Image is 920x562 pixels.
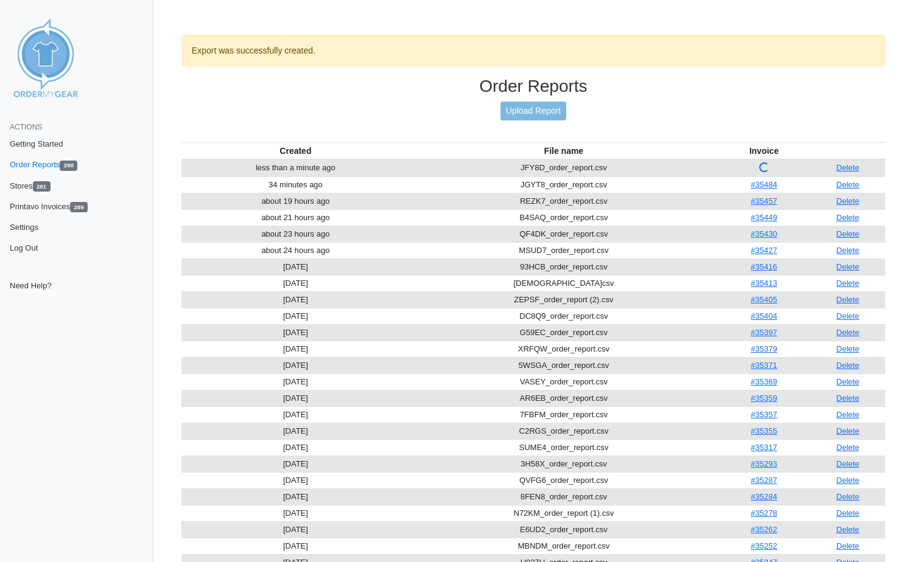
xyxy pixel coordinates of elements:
th: File name [410,142,718,159]
a: #35457 [751,196,777,206]
td: MBNDM_order_report.csv [410,538,718,554]
td: XRFQW_order_report.csv [410,341,718,357]
td: [DATE] [181,357,410,373]
td: AR6EB_order_report.csv [410,390,718,406]
td: E6UD2_order_report.csv [410,521,718,538]
td: ZEPSF_order_report (2).csv [410,291,718,308]
a: #35413 [751,279,777,288]
td: about 23 hours ago [181,226,410,242]
td: [DEMOGRAPHIC_DATA]csv [410,275,718,291]
a: #35262 [751,525,777,534]
a: Delete [837,311,860,321]
a: Delete [837,410,860,419]
a: #35484 [751,180,777,189]
td: [DATE] [181,488,410,505]
a: #35284 [751,492,777,501]
td: JFY8D_order_report.csv [410,159,718,177]
a: #35371 [751,361,777,370]
a: #35252 [751,541,777,550]
td: 5WSGA_order_report.csv [410,357,718,373]
a: #35427 [751,246,777,255]
td: 3H58X_order_report.csv [410,456,718,472]
td: MSUD7_order_report.csv [410,242,718,258]
a: #35357 [751,410,777,419]
a: Upload Report [500,102,566,120]
td: 8FEN8_order_report.csv [410,488,718,505]
a: Delete [837,163,860,172]
td: SUME4_order_report.csv [410,439,718,456]
a: #35317 [751,443,777,452]
td: 7FBFM_order_report.csv [410,406,718,423]
a: Delete [837,361,860,370]
td: 34 minutes ago [181,176,410,193]
a: #35355 [751,426,777,435]
td: [DATE] [181,521,410,538]
th: Created [181,142,410,159]
th: Invoice [718,142,810,159]
td: QF4DK_order_report.csv [410,226,718,242]
td: [DATE] [181,324,410,341]
a: #35359 [751,394,777,403]
span: 290 [60,161,77,171]
td: N72KM_order_report (1).csv [410,505,718,521]
a: Delete [837,180,860,189]
a: #35379 [751,344,777,353]
span: 281 [33,181,51,192]
a: Delete [837,229,860,238]
td: JGYT8_order_report.csv [410,176,718,193]
a: Delete [837,196,860,206]
td: about 19 hours ago [181,193,410,209]
td: [DATE] [181,423,410,439]
td: [DATE] [181,538,410,554]
a: Delete [837,541,860,550]
td: 93HCB_order_report.csv [410,258,718,275]
td: [DATE] [181,258,410,275]
td: [DATE] [181,406,410,423]
td: [DATE] [181,456,410,472]
td: B4SAQ_order_report.csv [410,209,718,226]
a: Delete [837,328,860,337]
a: Delete [837,279,860,288]
td: REZK7_order_report.csv [410,193,718,209]
td: C2RGS_order_report.csv [410,423,718,439]
a: Delete [837,476,860,485]
td: [DATE] [181,341,410,357]
a: #35287 [751,476,777,485]
a: Delete [837,492,860,501]
a: Delete [837,443,860,452]
a: #35369 [751,377,777,386]
div: Export was successfully created. [181,35,885,66]
a: Delete [837,246,860,255]
a: #35404 [751,311,777,321]
a: #35405 [751,295,777,304]
td: G59EC_order_report.csv [410,324,718,341]
td: [DATE] [181,390,410,406]
a: #35293 [751,459,777,468]
td: less than a minute ago [181,159,410,177]
td: [DATE] [181,275,410,291]
td: [DATE] [181,373,410,390]
a: Delete [837,377,860,386]
td: [DATE] [181,439,410,456]
a: Delete [837,394,860,403]
td: DC8Q9_order_report.csv [410,308,718,324]
h3: Order Reports [181,76,885,97]
td: [DATE] [181,472,410,488]
span: 289 [70,202,88,212]
a: Delete [837,508,860,518]
a: Delete [837,295,860,304]
td: [DATE] [181,291,410,308]
a: Delete [837,459,860,468]
td: about 21 hours ago [181,209,410,226]
td: [DATE] [181,308,410,324]
td: VASEY_order_report.csv [410,373,718,390]
td: [DATE] [181,505,410,521]
a: Delete [837,525,860,534]
td: about 24 hours ago [181,242,410,258]
a: Delete [837,426,860,435]
a: #35416 [751,262,777,271]
a: Delete [837,262,860,271]
span: Actions [10,123,42,131]
a: Delete [837,344,860,353]
a: #35430 [751,229,777,238]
